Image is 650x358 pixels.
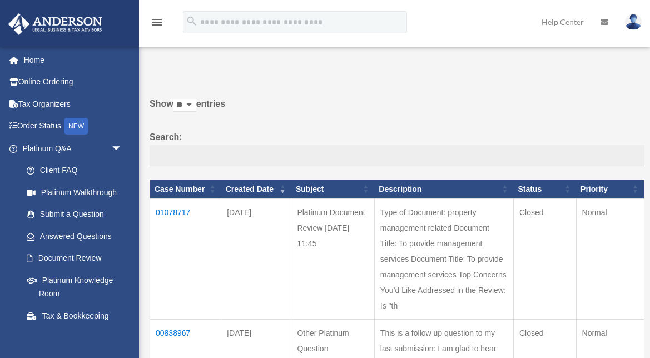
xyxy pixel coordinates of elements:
[150,198,221,319] td: 01078717
[16,247,133,270] a: Document Review
[576,180,644,198] th: Priority: activate to sort column ascending
[173,99,196,112] select: Showentries
[111,137,133,160] span: arrow_drop_down
[150,180,221,198] th: Case Number: activate to sort column ascending
[513,180,576,198] th: Status: activate to sort column ascending
[8,137,133,160] a: Platinum Q&Aarrow_drop_down
[8,115,139,138] a: Order StatusNEW
[221,198,291,319] td: [DATE]
[221,180,291,198] th: Created Date: activate to sort column ascending
[374,180,513,198] th: Description: activate to sort column ascending
[150,130,644,166] label: Search:
[16,203,133,226] a: Submit a Question
[576,198,644,319] td: Normal
[150,96,644,123] label: Show entries
[16,225,128,247] a: Answered Questions
[16,160,133,182] a: Client FAQ
[513,198,576,319] td: Closed
[291,198,374,319] td: Platinum Document Review [DATE] 11:45
[5,13,106,35] img: Anderson Advisors Platinum Portal
[150,145,644,166] input: Search:
[186,15,198,27] i: search
[150,16,163,29] i: menu
[8,49,139,71] a: Home
[291,180,374,198] th: Subject: activate to sort column ascending
[8,71,139,93] a: Online Ordering
[374,198,513,319] td: Type of Document: property management related Document Title: To provide management services Docu...
[150,19,163,29] a: menu
[625,14,642,30] img: User Pic
[8,93,139,115] a: Tax Organizers
[16,269,133,305] a: Platinum Knowledge Room
[16,305,133,340] a: Tax & Bookkeeping Packages
[64,118,88,135] div: NEW
[16,181,133,203] a: Platinum Walkthrough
